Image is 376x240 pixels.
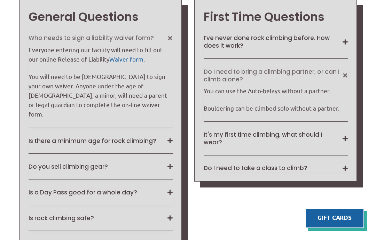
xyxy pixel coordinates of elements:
p: Everyone entering our facility will need to fill out our online Release of Liability . [29,45,173,64]
span: You can use the Auto-belays without a partner. [204,87,331,94]
p: You will need to be [DEMOGRAPHIC_DATA] to sign your own waiver. Anyone under the age of [DEMOGRAP... [29,72,173,119]
h3: First Time Questions [204,9,348,25]
a: Waiver form [109,55,143,63]
span: Bouldering can be climbed solo without a partner. [204,104,339,112]
h3: General Questions [29,9,173,25]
